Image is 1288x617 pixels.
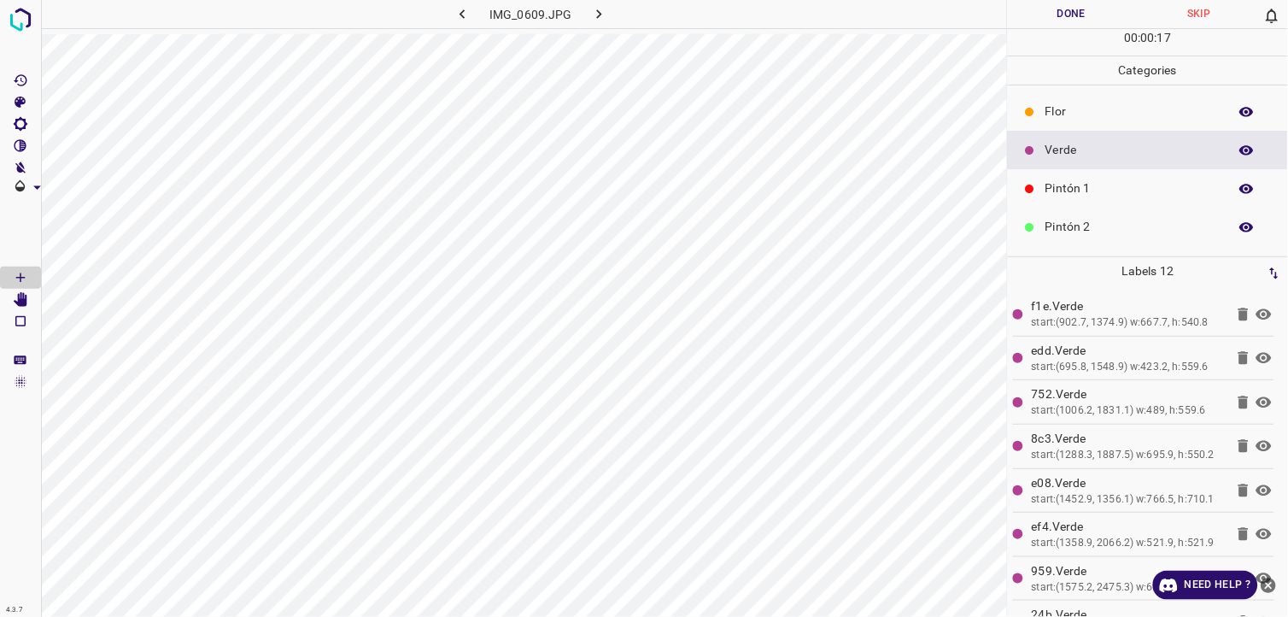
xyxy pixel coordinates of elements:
p: f1e.Verde [1032,297,1225,315]
div: Verde [1008,131,1288,169]
img: logo [5,4,36,35]
div: Pintón 1 [1008,169,1288,208]
div: Pintón 3 [1008,246,1288,285]
p: Labels 12 [1013,257,1283,285]
p: Verde [1045,141,1220,159]
div: Flor [1008,92,1288,131]
p: e08.Verde [1032,474,1225,492]
p: edd.Verde [1032,342,1225,360]
p: Flor [1045,103,1220,120]
p: 00 [1141,29,1155,47]
div: start:(695.8, 1548.9) w:423.2, h:559.6 [1032,360,1225,375]
div: : : [1124,29,1171,56]
h6: IMG_0609.JPG [489,4,572,28]
p: 17 [1157,29,1171,47]
div: start:(1006.2, 1831.1) w:489, h:559.6 [1032,403,1225,419]
p: 8c3.Verde [1032,430,1225,448]
div: start:(1575.2, 2475.3) w:620.7, h:569 [1032,580,1225,596]
div: start:(1288.3, 1887.5) w:695.9, h:550.2 [1032,448,1225,463]
div: start:(902.7, 1374.9) w:667.7, h:540.8 [1032,315,1225,331]
div: 4.3.7 [2,603,27,617]
p: ef4.Verde [1032,518,1225,536]
p: Pintón 2 [1045,218,1220,236]
p: 959.Verde [1032,562,1225,580]
div: start:(1452.9, 1356.1) w:766.5, h:710.1 [1032,492,1225,508]
div: start:(1358.9, 2066.2) w:521.9, h:521.9 [1032,536,1225,551]
p: Pintón 1 [1045,179,1220,197]
div: Pintón 2 [1008,208,1288,246]
p: 00 [1124,29,1138,47]
p: Categories [1008,56,1288,85]
p: 752.Verde [1032,385,1225,403]
button: close-help [1258,571,1279,600]
a: Need Help ? [1153,571,1258,600]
